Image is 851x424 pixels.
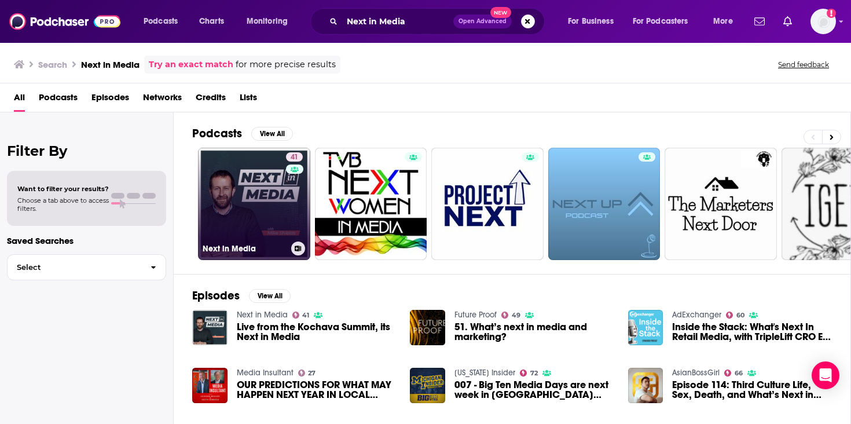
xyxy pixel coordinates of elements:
input: Search podcasts, credits, & more... [342,12,453,31]
button: open menu [625,12,705,31]
a: 66 [724,370,743,377]
button: View All [251,127,293,141]
img: Live from the Kochava Summit, its Next in Media [192,310,228,345]
h3: Search [38,59,67,70]
a: Michigan Insider [454,368,515,378]
a: All [14,88,25,112]
span: 41 [302,313,309,318]
h2: Podcasts [192,126,242,141]
span: 72 [530,371,538,376]
span: Open Advanced [458,19,507,24]
a: AdExchanger [672,310,721,320]
a: 51. What’s next in media and marketing? [454,322,614,342]
a: Media Insultant [237,368,294,378]
a: EpisodesView All [192,288,291,303]
button: open menu [239,12,303,31]
h2: Filter By [7,142,166,159]
img: Podchaser - Follow, Share and Rate Podcasts [9,10,120,32]
a: 41Next in Media [198,148,310,260]
img: Episode 114: Third Culture Life, Sex, Death, and What’s Next in Media with Gold House President B... [628,368,663,403]
h3: Next in Media [81,59,140,70]
a: Lists [240,88,257,112]
span: 49 [512,313,520,318]
button: open menu [560,12,628,31]
a: PodcastsView All [192,126,293,141]
span: Monitoring [247,13,288,30]
span: 27 [308,371,316,376]
a: Charts [192,12,231,31]
a: Live from the Kochava Summit, its Next in Media [237,322,397,342]
a: 49 [501,312,520,319]
h3: Next in Media [203,244,287,254]
a: Networks [143,88,182,112]
a: Next in Media [237,310,288,320]
a: Inside the Stack: What's Next In Retail Media, with TripleLift CRO Ed Dinichert [672,322,832,342]
span: Podcasts [144,13,178,30]
span: New [490,7,511,18]
a: 41 [292,312,310,319]
a: Show notifications dropdown [779,12,797,31]
a: Try an exact match [149,58,233,71]
a: Podcasts [39,88,78,112]
span: 60 [736,313,744,318]
a: 27 [298,370,316,377]
button: View All [249,289,291,303]
svg: Add a profile image [827,9,836,18]
span: Choose a tab above to access filters. [17,196,109,213]
span: Episode 114: Third Culture Life, Sex, Death, and What’s Next in Media with Gold House President [... [672,380,832,400]
img: 51. What’s next in media and marketing? [410,310,445,345]
span: Logged in as derettb [810,9,836,34]
a: 72 [520,370,538,377]
span: For Business [568,13,614,30]
a: Show notifications dropdown [750,12,769,31]
a: 60 [726,312,744,319]
a: 41 [286,152,303,162]
a: 007 - Big Ten Media Days are next week in Vegas 071825 [454,380,614,400]
button: open menu [135,12,193,31]
img: User Profile [810,9,836,34]
a: Episodes [91,88,129,112]
div: Open Intercom Messenger [812,361,839,389]
span: Want to filter your results? [17,185,109,193]
button: Send feedback [775,60,832,70]
a: AsianBossGirl [672,368,720,378]
span: 41 [291,152,298,163]
button: open menu [705,12,747,31]
p: Saved Searches [7,235,166,246]
a: Future Proof [454,310,497,320]
span: More [713,13,733,30]
span: Charts [199,13,224,30]
a: OUR PREDICTIONS FOR WHAT MAY HAPPEN NEXT YEAR IN LOCAL MEDIA! Media Insultant for 12.27.22 [237,380,397,400]
img: OUR PREDICTIONS FOR WHAT MAY HAPPEN NEXT YEAR IN LOCAL MEDIA! Media Insultant for 12.27.22 [192,368,228,403]
button: Open AdvancedNew [453,14,512,28]
span: for more precise results [236,58,336,71]
h2: Episodes [192,288,240,303]
img: 007 - Big Ten Media Days are next week in Vegas 071825 [410,368,445,403]
a: Episode 114: Third Culture Life, Sex, Death, and What’s Next in Media with Gold House President B... [672,380,832,400]
img: Inside the Stack: What's Next In Retail Media, with TripleLift CRO Ed Dinichert [628,310,663,345]
span: 66 [735,371,743,376]
button: Show profile menu [810,9,836,34]
span: Select [8,264,141,271]
span: 007 - Big Ten Media Days are next week in [GEOGRAPHIC_DATA] 071825 [454,380,614,400]
span: For Podcasters [633,13,688,30]
button: Select [7,254,166,280]
a: Credits [196,88,226,112]
span: OUR PREDICTIONS FOR WHAT MAY HAPPEN NEXT YEAR IN LOCAL MEDIA! Media Insultant for [DATE] [237,380,397,400]
div: Search podcasts, credits, & more... [321,8,556,35]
